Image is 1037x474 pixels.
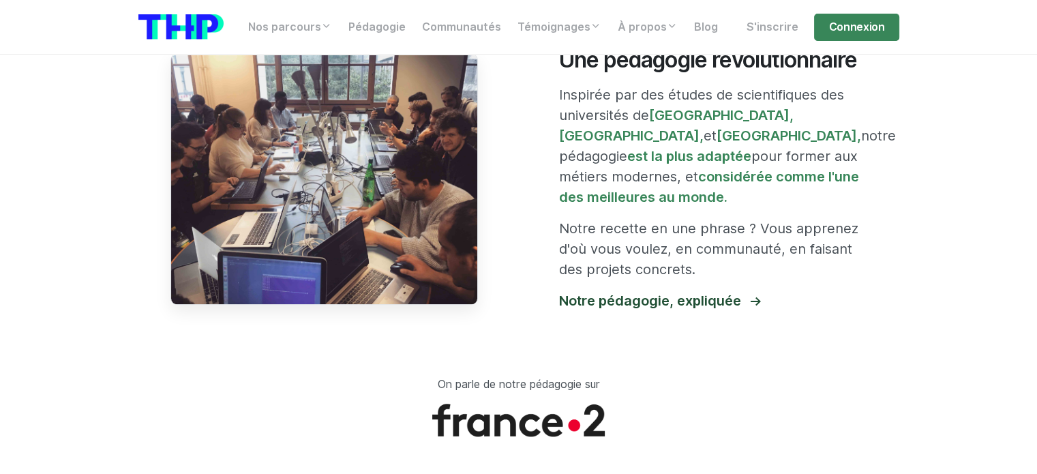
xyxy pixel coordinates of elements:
[397,376,640,393] p: On parle de notre pédagogie sur
[559,218,867,280] p: Notre recette en une phrase ? Vous apprenez d'où vous voulez, en communauté, en faisant des proje...
[559,47,867,73] h2: Une pédagogie révolutionnaire
[559,85,867,207] p: Inspirée par des études de scientifiques des universités de et notre pédagogie pour former aux mé...
[414,14,509,41] a: Communautés
[717,128,861,144] a: [GEOGRAPHIC_DATA],
[559,128,704,144] a: [GEOGRAPHIC_DATA],
[432,404,605,436] img: logo France 2
[686,14,726,41] a: Blog
[610,14,686,41] a: À propos
[559,168,859,205] a: considérée comme l'une des meilleures au monde.
[559,293,759,309] a: Notre pédagogie, expliquée
[649,107,794,123] a: [GEOGRAPHIC_DATA],
[627,148,751,164] a: est la plus adaptée
[814,14,899,41] a: Connexion
[340,14,414,41] a: Pédagogie
[240,14,340,41] a: Nos parcours
[170,53,478,305] img: étudiants en reconversion vers le développement web
[138,14,224,40] img: logo
[738,14,806,41] a: S'inscrire
[509,14,610,41] a: Témoignages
